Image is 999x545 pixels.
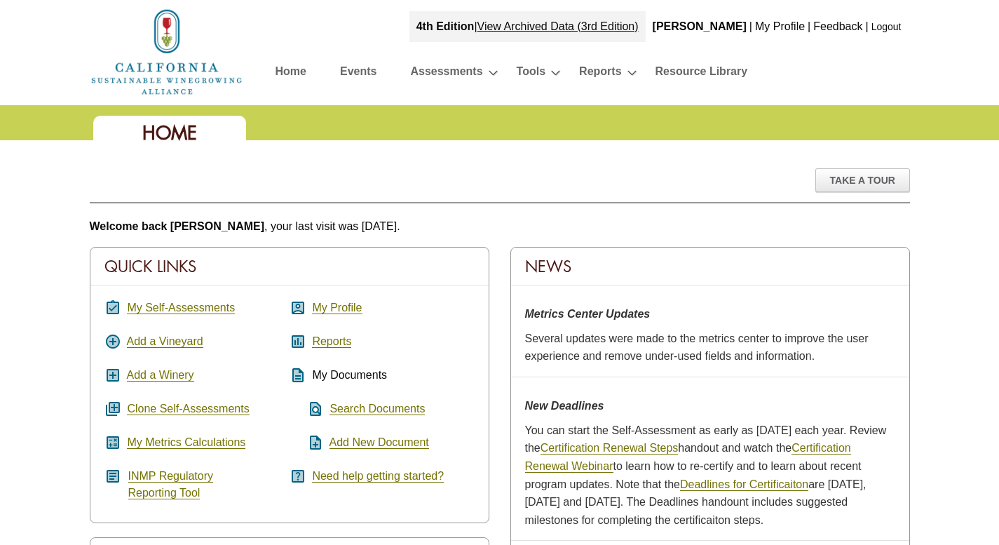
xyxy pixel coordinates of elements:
[329,436,429,449] a: Add New Document
[409,11,646,42] div: |
[90,220,265,232] b: Welcome back [PERSON_NAME]
[104,333,121,350] i: add_circle
[104,468,121,485] i: article
[104,300,121,316] i: assignment_turned_in
[104,434,121,451] i: calculate
[290,468,306,485] i: help_center
[290,333,306,350] i: assessment
[127,302,235,314] a: My Self-Assessments
[525,308,651,320] strong: Metrics Center Updates
[871,21,902,32] a: Logout
[525,422,895,530] p: You can start the Self-Assessment as early as [DATE] each year. Review the handout and watch the ...
[410,62,482,86] a: Assessments
[104,401,121,417] i: queue
[340,62,376,86] a: Events
[864,11,870,42] div: |
[680,478,808,491] a: Deadlines for Certificaiton
[312,335,351,348] a: Reports
[127,403,249,415] a: Clone Self-Assessments
[290,401,324,417] i: find_in_page
[806,11,812,42] div: |
[312,470,444,483] a: Need help getting started?
[90,217,910,236] p: , your last visit was [DATE].
[477,20,639,32] a: View Archived Data (3rd Edition)
[517,62,545,86] a: Tools
[312,302,362,314] a: My Profile
[312,369,387,381] span: My Documents
[128,470,214,499] a: INMP RegulatoryReporting Tool
[127,436,245,449] a: My Metrics Calculations
[579,62,621,86] a: Reports
[511,248,909,285] div: News
[127,369,194,382] a: Add a Winery
[541,442,679,455] a: Certification Renewal Steps
[290,300,306,316] i: account_box
[813,20,862,32] a: Feedback
[655,62,748,86] a: Resource Library
[525,332,869,363] span: Several updates were made to the metrics center to improve the user experience and remove under-u...
[815,168,910,192] div: Take A Tour
[90,248,489,285] div: Quick Links
[290,367,306,384] i: description
[525,400,604,412] strong: New Deadlines
[416,20,475,32] strong: 4th Edition
[142,121,197,145] span: Home
[755,20,805,32] a: My Profile
[90,45,244,57] a: Home
[276,62,306,86] a: Home
[329,403,425,415] a: Search Documents
[290,434,324,451] i: note_add
[525,442,851,473] a: Certification Renewal Webinar
[653,20,747,32] b: [PERSON_NAME]
[127,335,203,348] a: Add a Vineyard
[104,367,121,384] i: add_box
[90,7,244,97] img: logo_cswa2x.png
[748,11,754,42] div: |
